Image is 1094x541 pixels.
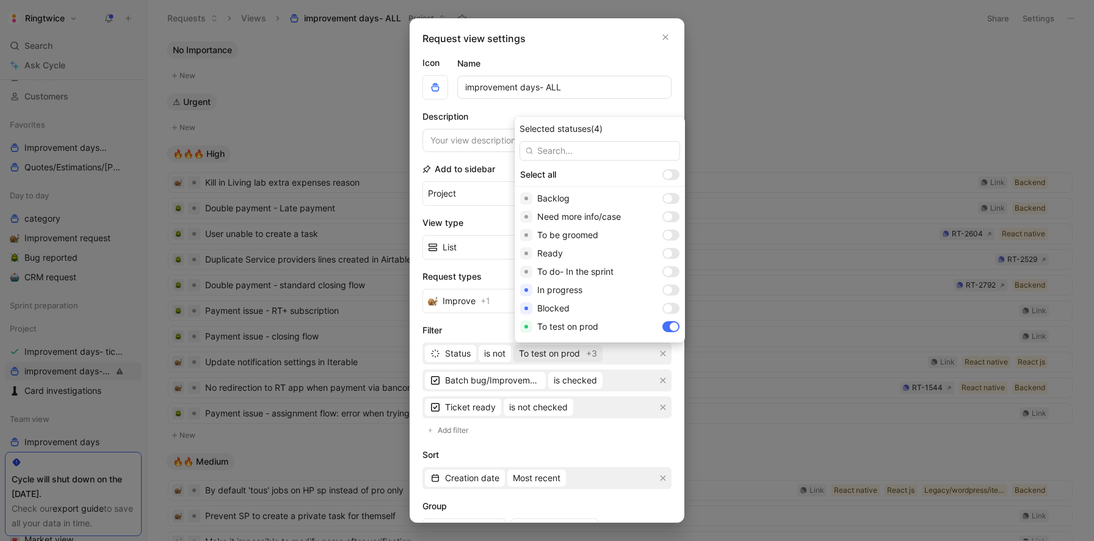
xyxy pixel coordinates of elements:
span: To be groomed [537,230,598,240]
span: To test on prod [537,321,598,332]
span: Ready [537,248,563,258]
span: In progress [537,285,582,295]
span: Blocked [537,303,570,313]
span: Need more info/case [537,211,621,222]
span: Backlog [537,193,570,203]
input: Search... [520,141,680,161]
div: Select all [520,167,657,182]
span: To do- In the sprint [537,266,614,277]
div: Selected statuses (4) [520,122,680,136]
